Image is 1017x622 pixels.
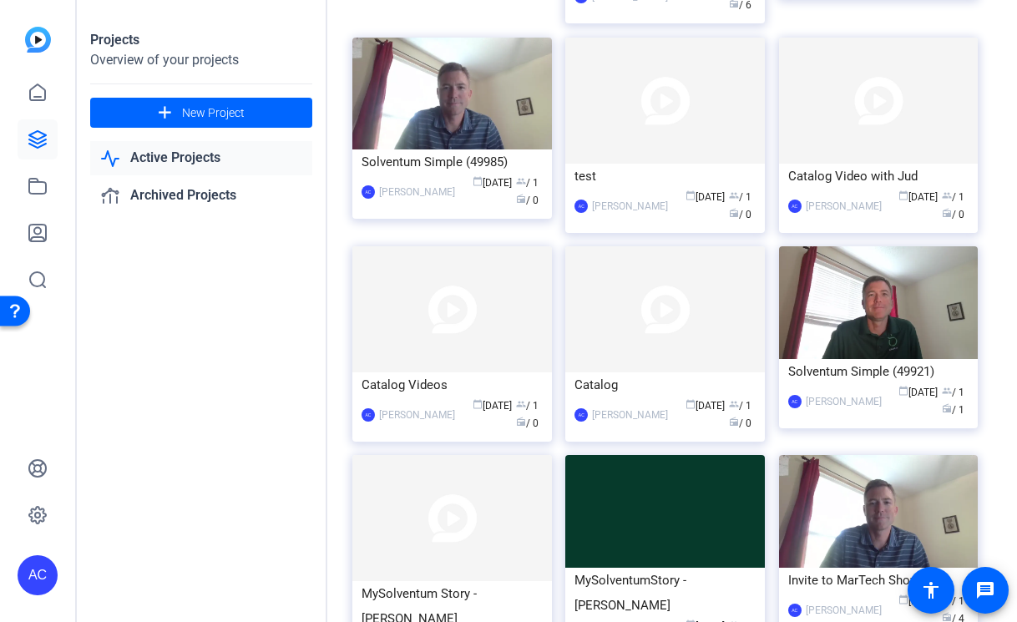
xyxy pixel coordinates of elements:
button: New Project [90,98,312,128]
span: group [729,190,739,200]
span: calendar_today [473,399,483,409]
div: AC [788,395,802,408]
a: Active Projects [90,141,312,175]
span: group [942,190,952,200]
div: Overview of your projects [90,50,312,70]
div: AC [362,185,375,199]
span: radio [942,208,952,218]
span: calendar_today [686,190,696,200]
span: calendar_today [473,176,483,186]
div: [PERSON_NAME] [806,602,882,619]
mat-icon: message [975,580,995,600]
span: [DATE] [473,400,512,412]
span: [DATE] [473,177,512,189]
span: group [516,176,526,186]
span: / 1 [942,191,964,203]
span: / 1 [516,177,539,189]
span: / 1 [729,191,751,203]
div: MySolventumStory - [PERSON_NAME] [574,568,756,618]
span: calendar_today [686,399,696,409]
div: [PERSON_NAME] [379,184,455,200]
span: / 1 [942,387,964,398]
span: / 0 [942,209,964,220]
img: blue-gradient.svg [25,27,51,53]
div: AC [788,200,802,213]
span: group [942,386,952,396]
span: radio [942,403,952,413]
span: radio [729,208,739,218]
span: / 0 [729,209,751,220]
div: test [574,164,756,189]
span: / 0 [729,417,751,429]
div: AC [574,200,588,213]
div: [PERSON_NAME] [379,407,455,423]
span: / 0 [516,195,539,206]
div: Settings [64,507,107,523]
span: calendar_today [898,190,908,200]
div: Invite to MarTech Showcase [788,568,969,593]
mat-icon: add [154,103,175,124]
span: / 0 [516,417,539,429]
span: calendar_today [898,386,908,396]
a: Archived Projects [90,179,312,213]
div: Solventum Simple (49921) [788,359,969,384]
div: [PERSON_NAME] [806,393,882,410]
div: AC [788,604,802,617]
div: AC [18,555,58,595]
div: Solventum Simple (49985) [362,149,543,174]
span: / 1 [516,400,539,412]
span: radio [516,417,526,427]
span: / 1 [942,404,964,416]
span: [DATE] [898,387,938,398]
div: [PERSON_NAME] [592,198,668,215]
span: calendar_today [898,594,908,604]
mat-icon: accessibility [921,580,941,600]
span: [DATE] [898,595,938,607]
div: [PERSON_NAME] [806,198,882,215]
span: radio [516,194,526,204]
div: Catalog Video with Jud [788,164,969,189]
span: group [729,399,739,409]
span: [DATE] [686,191,725,203]
div: AC [362,408,375,422]
div: Catalog [574,372,756,397]
div: [PERSON_NAME] [592,407,668,423]
span: [DATE] [686,400,725,412]
div: AC [574,408,588,422]
div: Projects [90,30,312,50]
span: [DATE] [898,191,938,203]
span: group [516,399,526,409]
span: New Project [182,104,245,122]
span: radio [729,417,739,427]
span: radio [942,612,952,622]
div: Catalog Videos [362,372,543,397]
span: / 1 [729,400,751,412]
